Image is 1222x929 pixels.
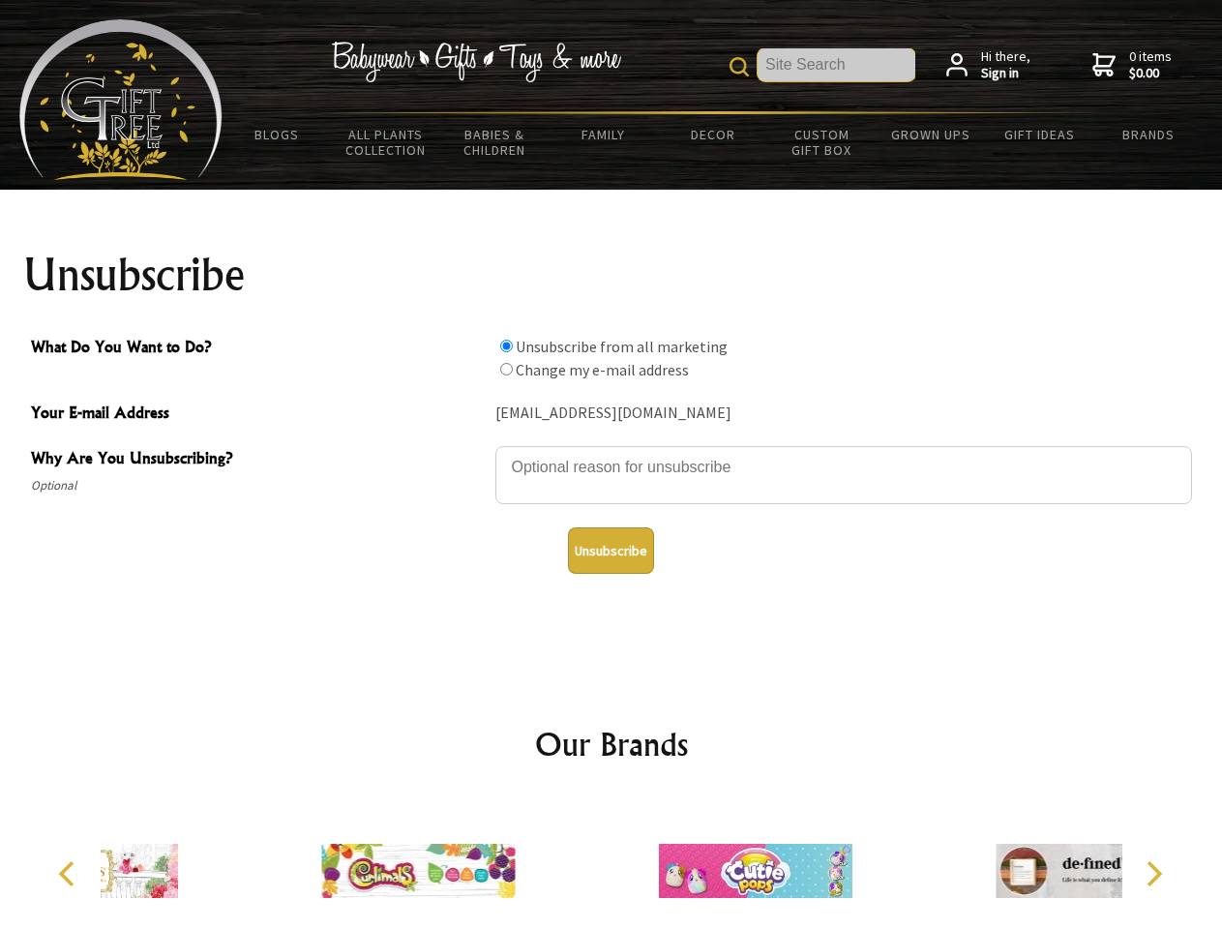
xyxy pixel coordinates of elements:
[31,335,486,363] span: What Do You Want to Do?
[1092,48,1172,82] a: 0 items$0.00
[31,446,486,474] span: Why Are You Unsubscribing?
[730,57,749,76] img: product search
[550,114,659,155] a: Family
[500,363,513,375] input: What Do You Want to Do?
[332,114,441,170] a: All Plants Collection
[876,114,985,155] a: Grown Ups
[39,721,1184,767] h2: Our Brands
[1129,47,1172,82] span: 0 items
[331,42,621,82] img: Babywear - Gifts - Toys & more
[440,114,550,170] a: Babies & Children
[31,401,486,429] span: Your E-mail Address
[23,252,1200,298] h1: Unsubscribe
[495,446,1192,504] textarea: Why Are You Unsubscribing?
[31,474,486,497] span: Optional
[985,114,1094,155] a: Gift Ideas
[758,48,915,81] input: Site Search
[495,399,1192,429] div: [EMAIL_ADDRESS][DOMAIN_NAME]
[946,48,1030,82] a: Hi there,Sign in
[568,527,654,574] button: Unsubscribe
[223,114,332,155] a: BLOGS
[658,114,767,155] a: Decor
[1129,65,1172,82] strong: $0.00
[19,19,223,180] img: Babyware - Gifts - Toys and more...
[516,360,689,379] label: Change my e-mail address
[1132,853,1175,895] button: Next
[1094,114,1204,155] a: Brands
[516,337,728,356] label: Unsubscribe from all marketing
[48,853,91,895] button: Previous
[981,48,1030,82] span: Hi there,
[767,114,877,170] a: Custom Gift Box
[981,65,1030,82] strong: Sign in
[500,340,513,352] input: What Do You Want to Do?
